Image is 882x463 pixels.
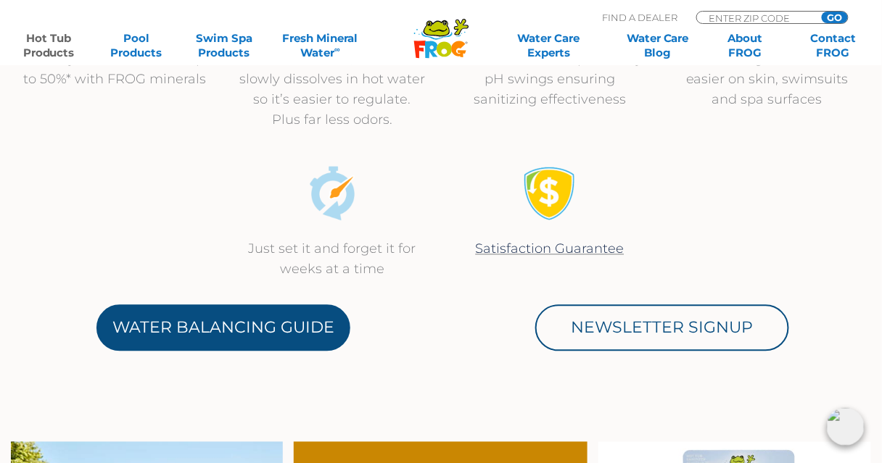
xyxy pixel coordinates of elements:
a: AboutFROG [712,31,780,60]
p: Unlike chlorine, bromine slowly dissolves in hot water so it’s easier to regulate. Plus far less ... [238,49,426,130]
a: Satisfaction Guarantee [476,241,625,257]
p: Lower your bromine use up to 50%* with FROG minerals [20,49,209,90]
sup: ∞ [334,44,340,54]
a: Water Balancing Guide [96,305,350,351]
a: Swim SpaProducts [190,31,258,60]
input: GO [822,12,848,23]
p: Bromine is less impacted by pH swings ensuring sanitizing effectiveness [456,49,644,110]
a: Hot TubProducts [15,31,83,60]
input: Zip Code Form [708,12,806,24]
img: icon-set-and-forget [305,167,360,221]
a: PoolProducts [102,31,170,60]
a: Fresh MineralWater∞ [278,31,363,60]
img: Satisfaction Guarantee Icon [523,167,577,221]
p: Just set it and forget it for weeks at a time [238,239,426,280]
a: Newsletter Signup [535,305,789,351]
a: ContactFROG [799,31,867,60]
p: Find A Dealer [602,11,677,24]
p: Soft feeling water that’s easier on skin, swimsuits and spa surfaces [673,49,862,110]
img: openIcon [827,408,865,446]
a: Water CareBlog [624,31,692,60]
a: Water CareExperts [493,31,604,60]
